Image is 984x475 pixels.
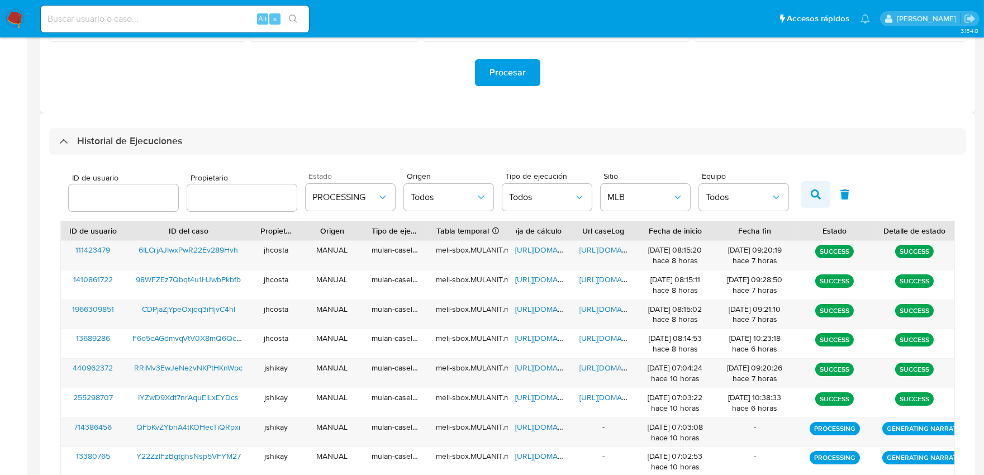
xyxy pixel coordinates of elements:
[787,13,849,25] span: Accesos rápidos
[964,13,976,25] a: Salir
[961,26,978,35] span: 3.154.0
[861,14,870,23] a: Notificaciones
[897,13,960,24] p: sandra.chabay@mercadolibre.com
[41,12,309,26] input: Buscar usuario o caso...
[282,11,305,27] button: search-icon
[258,13,267,24] span: Alt
[273,13,277,24] span: s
